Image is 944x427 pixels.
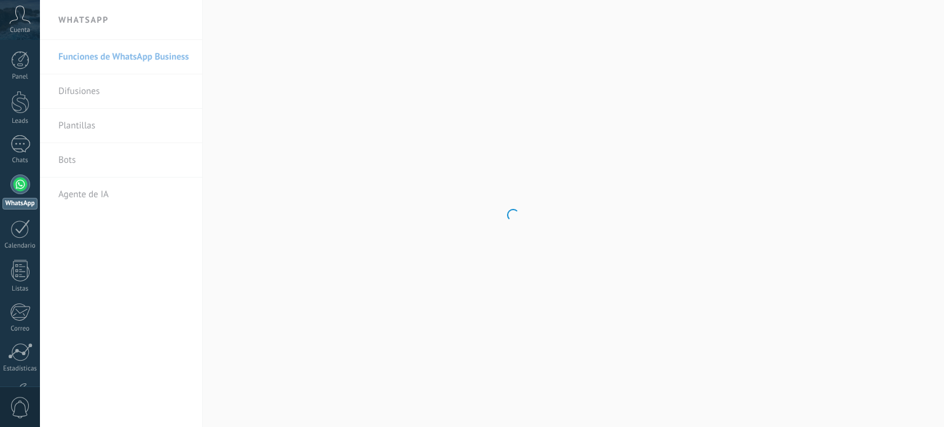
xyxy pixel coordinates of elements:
[2,242,38,250] div: Calendario
[2,325,38,333] div: Correo
[2,157,38,165] div: Chats
[2,117,38,125] div: Leads
[2,73,38,81] div: Panel
[10,26,30,34] span: Cuenta
[2,198,37,210] div: WhatsApp
[2,285,38,293] div: Listas
[2,365,38,373] div: Estadísticas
